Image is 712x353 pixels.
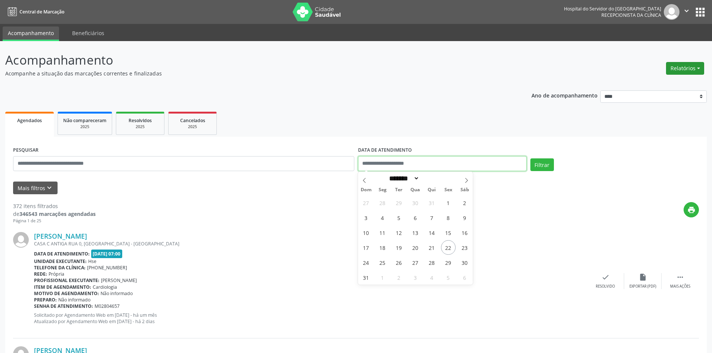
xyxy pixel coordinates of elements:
b: Motivo de agendamento: [34,290,99,297]
p: Ano de acompanhamento [531,90,598,100]
span: Agosto 7, 2025 [425,210,439,225]
p: Acompanhe a situação das marcações correntes e finalizadas [5,69,496,77]
b: Senha de atendimento: [34,303,93,309]
b: Telefone da clínica: [34,264,86,271]
span: Setembro 5, 2025 [441,270,456,285]
span: Julho 27, 2025 [359,195,373,210]
div: Hospital do Servidor do [GEOGRAPHIC_DATA] [564,6,661,12]
b: Unidade executante: [34,258,87,264]
span: Qua [407,188,423,192]
span: Agosto 28, 2025 [425,255,439,270]
span: Seg [374,188,391,192]
label: DATA DE ATENDIMENTO [358,145,412,156]
div: Exportar (PDF) [629,284,656,289]
span: Julho 28, 2025 [375,195,390,210]
i:  [682,7,691,15]
span: Agosto 22, 2025 [441,240,456,255]
span: Agosto 24, 2025 [359,255,373,270]
span: Agosto 2, 2025 [457,195,472,210]
span: Agosto 4, 2025 [375,210,390,225]
span: Agendados [17,117,42,124]
span: Cancelados [180,117,205,124]
span: [PERSON_NAME] [101,277,137,284]
i: insert_drive_file [639,273,647,281]
i: print [687,206,696,214]
span: Julho 31, 2025 [425,195,439,210]
div: de [13,210,96,218]
span: Agosto 26, 2025 [392,255,406,270]
span: Agosto 6, 2025 [408,210,423,225]
span: Própria [49,271,64,277]
span: Agosto 10, 2025 [359,225,373,240]
span: Sex [440,188,456,192]
select: Month [387,174,420,182]
span: Agosto 27, 2025 [408,255,423,270]
div: 2025 [63,124,107,130]
b: Rede: [34,271,47,277]
span: Setembro 6, 2025 [457,270,472,285]
a: [PERSON_NAME] [34,232,87,240]
span: Agosto 31, 2025 [359,270,373,285]
div: CASA C ANTIGA RUA 0, [GEOGRAPHIC_DATA] - [GEOGRAPHIC_DATA] [34,241,587,247]
span: Agosto 20, 2025 [408,240,423,255]
button: Mais filtroskeyboard_arrow_down [13,182,58,195]
span: Central de Marcação [19,9,64,15]
p: Acompanhamento [5,51,496,69]
button:  [679,4,694,20]
span: Setembro 2, 2025 [392,270,406,285]
button: print [684,202,699,217]
b: Data de atendimento: [34,251,90,257]
span: Agosto 23, 2025 [457,240,472,255]
img: img [664,4,679,20]
div: 2025 [174,124,211,130]
span: Qui [423,188,440,192]
div: Mais ações [670,284,690,289]
button: apps [694,6,707,19]
b: Preparo: [34,297,57,303]
span: Hse [88,258,96,264]
span: Não informado [101,290,133,297]
strong: 346543 marcações agendadas [19,210,96,217]
i: check [601,273,610,281]
span: Agosto 11, 2025 [375,225,390,240]
span: Não compareceram [63,117,107,124]
span: Agosto 8, 2025 [441,210,456,225]
span: Agosto 12, 2025 [392,225,406,240]
span: Sáb [456,188,473,192]
span: Agosto 13, 2025 [408,225,423,240]
div: 2025 [121,124,159,130]
span: Julho 29, 2025 [392,195,406,210]
span: [DATE] 07:00 [91,250,123,258]
i: keyboard_arrow_down [45,184,53,192]
a: Beneficiários [67,27,110,40]
span: Não informado [58,297,90,303]
span: Agosto 5, 2025 [392,210,406,225]
span: Agosto 15, 2025 [441,225,456,240]
span: Resolvidos [129,117,152,124]
span: Dom [358,188,375,192]
span: Agosto 1, 2025 [441,195,456,210]
span: Julho 30, 2025 [408,195,423,210]
span: Agosto 29, 2025 [441,255,456,270]
span: Recepcionista da clínica [601,12,661,18]
div: Página 1 de 25 [13,218,96,224]
span: Agosto 25, 2025 [375,255,390,270]
span: M02804657 [95,303,120,309]
p: Solicitado por Agendamento Web em [DATE] - há um mês Atualizado por Agendamento Web em [DATE] - h... [34,312,587,325]
span: Ter [391,188,407,192]
span: Agosto 9, 2025 [457,210,472,225]
span: Agosto 17, 2025 [359,240,373,255]
input: Year [419,174,444,182]
span: Agosto 14, 2025 [425,225,439,240]
span: Agosto 21, 2025 [425,240,439,255]
span: Cardiologia [93,284,117,290]
b: Profissional executante: [34,277,99,284]
span: Agosto 18, 2025 [375,240,390,255]
b: Item de agendamento: [34,284,91,290]
button: Filtrar [530,158,554,171]
button: Relatórios [666,62,704,75]
div: Resolvido [596,284,615,289]
div: 372 itens filtrados [13,202,96,210]
label: PESQUISAR [13,145,38,156]
span: Setembro 3, 2025 [408,270,423,285]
